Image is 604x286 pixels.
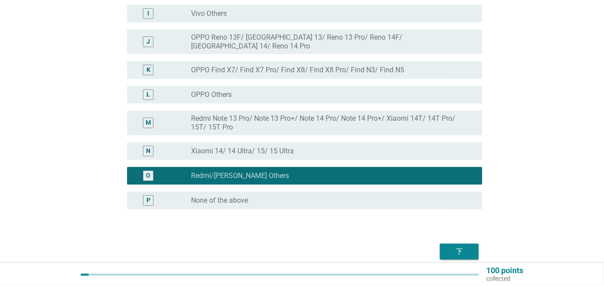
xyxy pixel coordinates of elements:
div: K [146,66,150,75]
div: L [146,90,150,100]
p: collected [486,275,523,282]
label: Vivo Others [191,9,227,18]
label: Redmi Note 13 Pro/ Note 13 Pro+/ Note 14 Pro/ Note 14 Pro+/ Xiaomi 14T/ 14T Pro/ 15T/ 15T Pro [191,114,468,132]
label: OPPO Others [191,90,232,99]
div: I [147,9,149,19]
div: P [146,196,150,205]
div: J [146,37,150,47]
label: Redmi/[PERSON_NAME] Others [191,171,289,180]
label: Xiaomi 14/ 14 Ultra/ 15/ 15 Ultra [191,147,294,156]
div: O [146,171,150,181]
div: M [146,119,151,128]
button: 下 [440,244,479,260]
div: N [146,147,150,156]
div: 下 [447,246,472,257]
label: None of the above [191,196,248,205]
p: 100 points [486,267,523,275]
label: OPPO Reno 13F/ [GEOGRAPHIC_DATA] 13/ Reno 13 Pro/ Reno 14F/ [GEOGRAPHIC_DATA] 14/ Reno 14 Pro [191,33,468,51]
label: OPPO Find X7/ Find X7 Pro/ Find X8/ Find X8 Pro/ Find N3/ Find N5 [191,66,404,74]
